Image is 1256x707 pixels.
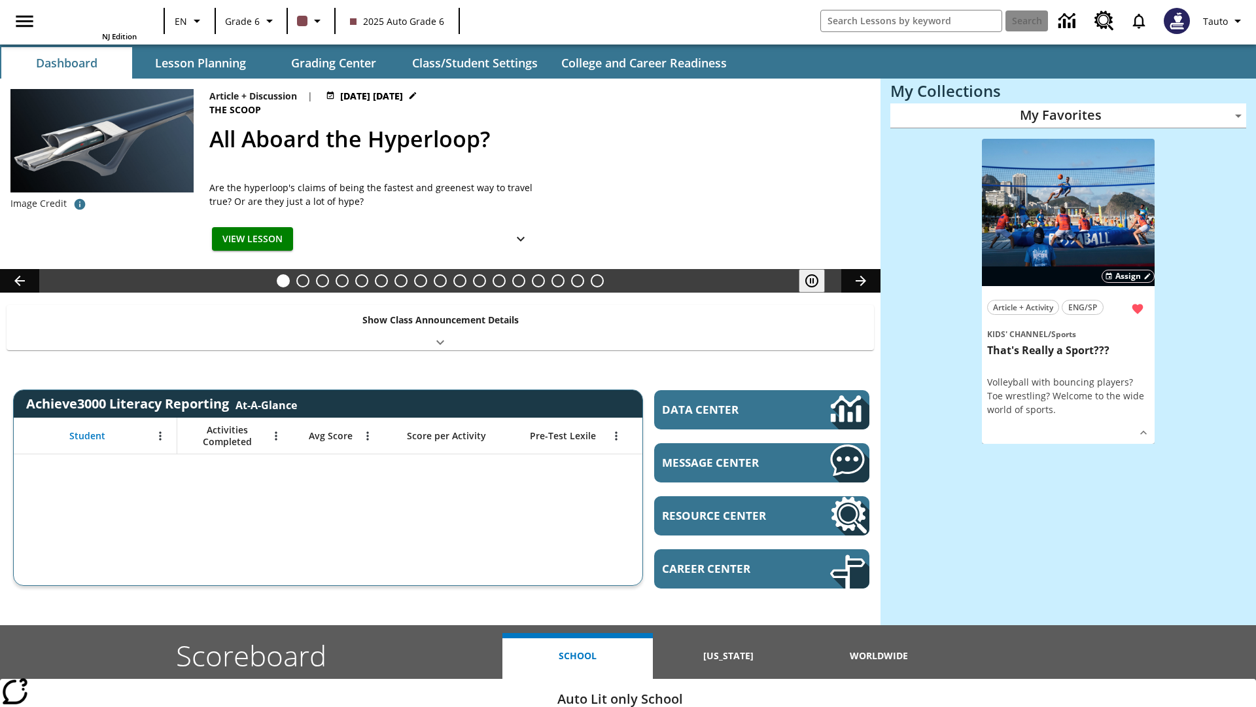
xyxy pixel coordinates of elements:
[209,103,264,117] span: The Scoop
[532,274,545,287] button: Slide 14 Hooray for Constitution Day!
[799,269,825,293] button: Pause
[1122,4,1156,38] a: Notifications
[1,47,132,79] button: Dashboard
[654,496,869,535] a: Resource Center, Will open in new tab
[1068,300,1097,314] span: ENG/SP
[530,430,596,442] span: Pre-Test Lexile
[10,89,194,192] img: Artist rendering of Hyperloop TT vehicle entering a tunnel
[407,430,486,442] span: Score per Activity
[434,274,447,287] button: Slide 9 The Invasion of the Free CD
[993,300,1053,314] span: Article + Activity
[662,455,791,470] span: Message Center
[508,227,534,251] button: Show Details
[1203,14,1228,28] span: Tauto
[987,344,1149,357] h3: That's Really a Sport???
[571,274,584,287] button: Slide 16 Point of View
[890,103,1246,128] div: My Favorites
[292,9,330,33] button: Class color is dark brown. Change class color
[309,430,353,442] span: Avg Score
[414,274,427,287] button: Slide 8 Fashion Forward in Ancient Rome
[987,327,1149,341] span: Topic: Kids' Channel/Sports
[1134,423,1153,443] button: Show Details
[982,139,1155,444] div: lesson details
[350,14,444,28] span: 2025 Auto Grade 6
[512,274,525,287] button: Slide 13 Cooking Up Native Traditions
[1048,329,1051,340] span: /
[52,4,137,41] div: Home
[662,508,791,523] span: Resource Center
[355,274,368,287] button: Slide 5 The Last Homesteaders
[340,89,403,103] span: [DATE] [DATE]
[654,443,869,482] a: Message Center
[150,426,170,446] button: Open Menu
[473,274,486,287] button: Slide 11 Pre-release lesson
[169,9,211,33] button: Language: EN, Select a language
[1156,4,1198,38] button: Select a new avatar
[358,426,377,446] button: Open Menu
[10,197,67,210] p: Image Credit
[184,424,270,448] span: Activities Completed
[209,181,536,208] div: Are the hyperloop's claims of being the fastest and greenest way to travel true? Or are they just...
[654,390,869,429] a: Data Center
[1051,329,1076,340] span: Sports
[135,47,266,79] button: Lesson Planning
[277,274,290,287] button: Slide 1 All Aboard the Hyperloop?
[235,395,297,412] div: At-A-Glance
[1102,270,1155,283] button: Assign Choose Dates
[225,14,260,28] span: Grade 6
[987,375,1149,416] div: Volleyball with bouncing players? Toe wrestling? Welcome to the wide world of sports.
[551,47,737,79] button: College and Career Readiness
[591,274,604,287] button: Slide 17 The Constitution's Balancing Act
[551,274,565,287] button: Slide 15 Remembering Justice O'Connor
[493,274,506,287] button: Slide 12 Career Lesson
[1051,3,1087,39] a: Data Center
[296,274,309,287] button: Slide 2 Do You Want Fries With That?
[662,402,786,417] span: Data Center
[799,269,838,293] div: Pause
[841,269,881,293] button: Lesson carousel, Next
[453,274,466,287] button: Slide 10 Mixed Practice: Citing Evidence
[220,9,283,33] button: Grade: Grade 6, Select a grade
[804,633,954,679] button: Worldwide
[102,31,137,41] span: NJ Edition
[653,633,803,679] button: [US_STATE]
[175,14,187,28] span: EN
[67,192,93,216] button: Photo credit: Hyperloop Transportation Technologies
[1126,297,1149,321] button: Remove from Favorites
[502,633,653,679] button: School
[1198,9,1251,33] button: Profile/Settings
[7,305,874,350] div: Show Class Announcement Details
[1115,270,1141,282] span: Assign
[654,549,869,589] a: Career Center
[402,47,548,79] button: Class/Student Settings
[209,89,297,103] p: Article + Discussion
[69,430,105,442] span: Student
[5,2,44,41] button: Open side menu
[987,300,1059,315] button: Article + Activity
[821,10,1002,31] input: search field
[1062,300,1104,315] button: ENG/SP
[890,82,1246,100] h3: My Collections
[1087,3,1122,39] a: Resource Center, Will open in new tab
[606,426,626,446] button: Open Menu
[1164,8,1190,34] img: Avatar
[987,329,1048,340] span: Kids' Channel
[209,122,865,156] h2: All Aboard the Hyperloop?
[362,313,519,327] p: Show Class Announcement Details
[375,274,388,287] button: Slide 6 Solar Power to the People
[307,89,313,103] span: |
[316,274,329,287] button: Slide 3 Dirty Jobs Kids Had To Do
[662,561,791,576] span: Career Center
[394,274,408,287] button: Slide 7 Attack of the Terrifying Tomatoes
[323,89,420,103] button: Jul 21 - Jun 30 Choose Dates
[26,395,297,412] span: Achieve3000 Literacy Reporting
[336,274,349,287] button: Slide 4 Cars of the Future?
[266,426,286,446] button: Open Menu
[268,47,399,79] button: Grading Center
[52,5,137,31] a: Home
[212,227,293,251] button: View Lesson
